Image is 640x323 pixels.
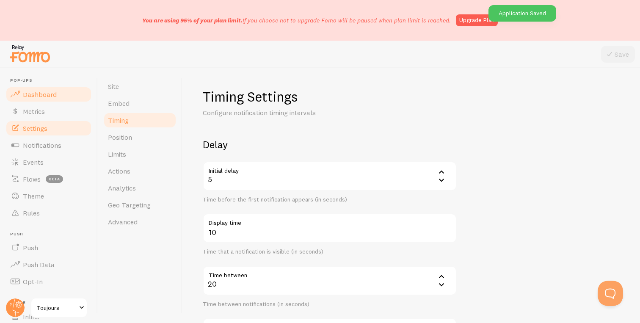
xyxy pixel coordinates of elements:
a: Events [5,154,92,171]
a: Push Data [5,256,92,273]
h1: Timing Settings [203,88,457,105]
a: Toujours [30,298,88,318]
a: Site [103,78,177,95]
a: Push [5,239,92,256]
span: Theme [23,192,44,200]
a: Geo Targeting [103,196,177,213]
span: Timing [108,116,129,124]
div: Time between notifications (in seconds) [203,301,457,308]
span: You are using 95% of your plan limit. [142,17,243,24]
div: Time that a notification is visible (in seconds) [203,248,457,256]
a: Flows beta [5,171,92,188]
a: Settings [5,120,92,137]
a: Theme [5,188,92,204]
span: Advanced [108,218,138,226]
a: Notifications [5,137,92,154]
span: Push Data [23,260,55,269]
span: Notifications [23,141,61,149]
span: Push [10,232,92,237]
p: If you choose not to upgrade Fomo will be paused when plan limit is reached. [142,16,451,25]
h2: Delay [203,138,457,151]
a: Limits [103,146,177,163]
span: Opt-In [23,277,43,286]
span: Limits [108,150,126,158]
div: 20 [203,266,457,295]
span: Pop-ups [10,78,92,83]
label: Display time [203,213,457,228]
a: Advanced [103,213,177,230]
a: Timing [103,112,177,129]
span: Analytics [108,184,136,192]
div: Application Saved [488,5,556,22]
a: Embed [103,95,177,112]
a: Actions [103,163,177,179]
span: Rules [23,209,40,217]
span: Toujours [36,303,77,313]
span: Actions [108,167,130,175]
span: Metrics [23,107,45,116]
a: Rules [5,204,92,221]
span: Position [108,133,132,141]
span: Inline [23,312,39,321]
img: fomo-relay-logo-orange.svg [9,43,51,64]
span: Dashboard [23,90,57,99]
div: 5 [203,161,457,191]
a: Metrics [5,103,92,120]
a: Upgrade Plan [456,14,498,26]
span: Embed [108,99,130,108]
div: Time before the first notification appears (in seconds) [203,196,457,204]
iframe: Help Scout Beacon - Open [598,281,623,306]
a: Analytics [103,179,177,196]
p: Configure notification timing intervals [203,108,406,118]
span: Settings [23,124,47,133]
span: Events [23,158,44,166]
a: Position [103,129,177,146]
span: beta [46,175,63,183]
span: Geo Targeting [108,201,151,209]
a: Dashboard [5,86,92,103]
span: Flows [23,175,41,183]
span: Push [23,243,38,252]
span: Site [108,82,119,91]
a: Opt-In [5,273,92,290]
